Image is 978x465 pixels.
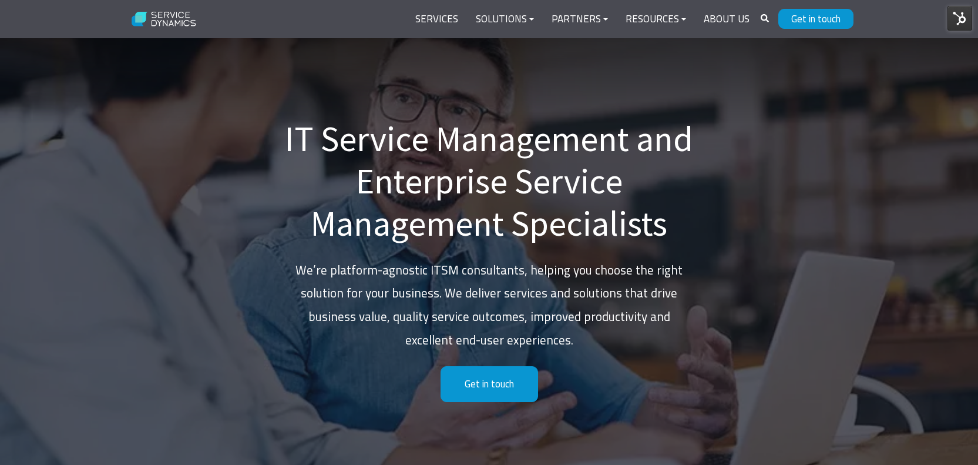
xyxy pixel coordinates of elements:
[695,5,758,34] a: About Us
[284,118,695,245] h1: IT Service Management and Enterprise Service Management Specialists
[467,5,543,34] a: Solutions
[947,6,972,31] img: HubSpot Tools Menu Toggle
[543,5,617,34] a: Partners
[125,4,203,35] img: Service Dynamics Logo - White
[406,5,758,34] div: Navigation Menu
[284,259,695,353] p: We’re platform-agnostic ITSM consultants, helping you choose the right solution for your business...
[778,9,853,29] a: Get in touch
[441,366,538,402] a: Get in touch
[406,5,467,34] a: Services
[617,5,695,34] a: Resources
